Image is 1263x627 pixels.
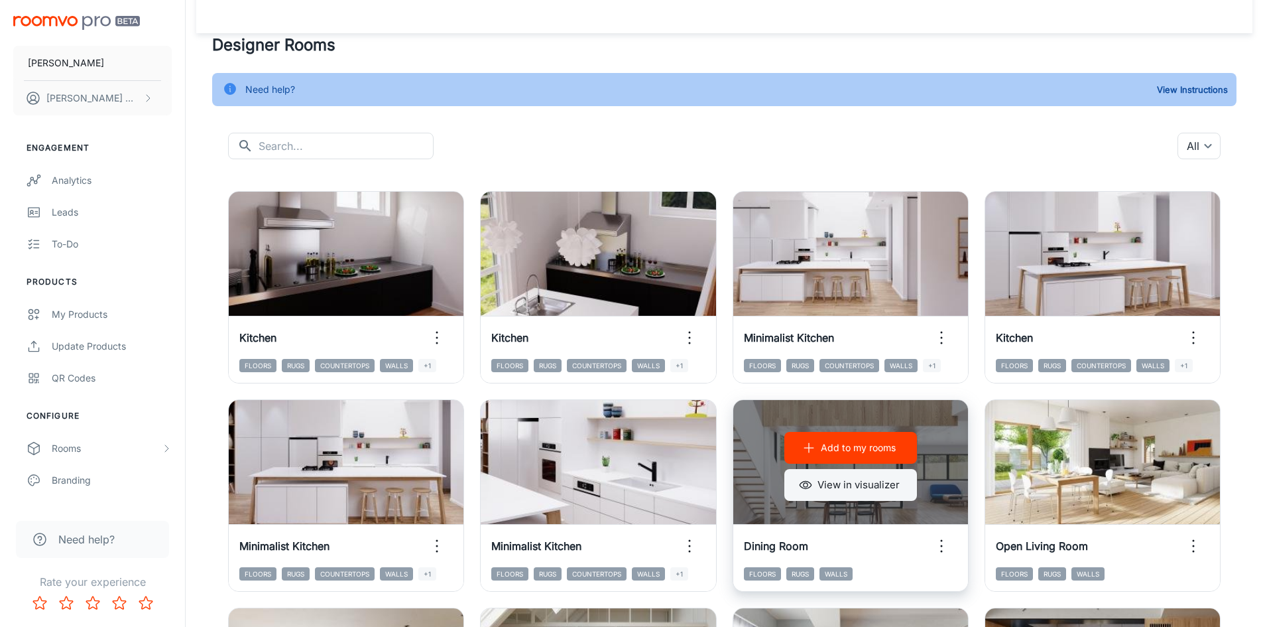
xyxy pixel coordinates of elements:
span: Walls [819,567,853,581]
div: Texts [52,505,172,520]
span: +1 [670,567,688,581]
span: +1 [1175,359,1193,372]
p: Add to my rooms [821,441,896,455]
div: Rooms [52,441,161,456]
button: Rate 5 star [133,590,159,616]
span: Walls [1071,567,1105,581]
div: To-do [52,237,172,251]
h6: Kitchen [996,330,1033,346]
span: Floors [996,567,1033,581]
h6: Minimalist Kitchen [491,538,581,554]
div: My Products [52,307,172,322]
div: All [1177,133,1221,159]
button: Rate 1 star [27,590,53,616]
span: +1 [923,359,941,372]
span: +1 [670,359,688,372]
span: Rugs [282,359,310,372]
button: Rate 4 star [106,590,133,616]
span: Rugs [282,567,310,581]
span: Floors [744,359,781,372]
h4: Designer Rooms [212,33,1236,57]
span: Countertops [567,359,627,372]
span: Rugs [1038,359,1066,372]
span: Rugs [534,567,562,581]
span: Walls [632,567,665,581]
span: +1 [418,359,436,372]
span: Walls [380,359,413,372]
span: Walls [632,359,665,372]
button: Rate 2 star [53,590,80,616]
span: Floors [744,567,781,581]
h6: Kitchen [491,330,528,346]
span: Countertops [1071,359,1131,372]
span: Rugs [786,359,814,372]
span: Floors [239,567,276,581]
span: Walls [884,359,918,372]
button: Add to my rooms [784,432,917,464]
p: [PERSON_NAME] Naqvi [46,91,140,105]
button: [PERSON_NAME] Naqvi [13,81,172,115]
span: Floors [996,359,1033,372]
div: Analytics [52,173,172,188]
h6: Open Living Room [996,538,1088,554]
button: [PERSON_NAME] [13,46,172,80]
div: Update Products [52,339,172,354]
h6: Minimalist Kitchen [239,538,330,554]
span: Floors [491,567,528,581]
img: Roomvo PRO Beta [13,16,140,30]
span: Rugs [786,567,814,581]
button: View Instructions [1154,80,1231,100]
p: [PERSON_NAME] [28,56,104,70]
div: QR Codes [52,371,172,385]
span: Rugs [534,359,562,372]
p: Rate your experience [11,574,174,590]
div: Leads [52,205,172,220]
span: Countertops [315,567,375,581]
span: Countertops [315,359,375,372]
div: Branding [52,473,172,488]
h6: Minimalist Kitchen [744,330,834,346]
button: Rate 3 star [80,590,106,616]
button: View in visualizer [784,469,917,501]
span: Need help? [58,531,115,547]
span: Floors [491,359,528,372]
span: Walls [1136,359,1170,372]
h6: Kitchen [239,330,276,346]
span: Floors [239,359,276,372]
div: Need help? [245,77,295,102]
span: Countertops [567,567,627,581]
input: Search... [259,133,434,159]
h6: Dining Room [744,538,808,554]
span: Countertops [819,359,879,372]
span: Rugs [1038,567,1066,581]
span: +1 [418,567,436,581]
span: Walls [380,567,413,581]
